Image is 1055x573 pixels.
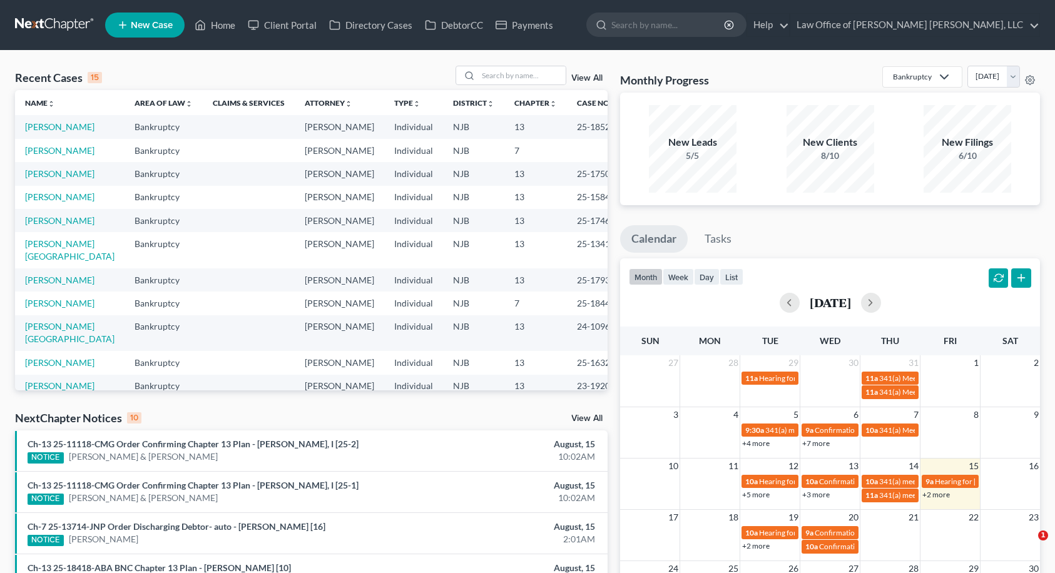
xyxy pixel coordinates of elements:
div: 8/10 [787,150,874,162]
span: 10a [865,477,878,486]
div: NOTICE [28,452,64,464]
span: 21 [907,510,920,525]
td: 13 [504,268,567,292]
td: 13 [504,232,567,268]
a: Districtunfold_more [453,98,494,108]
span: 30 [847,355,860,370]
div: NextChapter Notices [15,410,141,425]
span: Hearing for [PERSON_NAME] [759,373,857,383]
a: Tasks [693,225,743,253]
span: Confirmation hearing for [PERSON_NAME] [815,425,957,435]
td: 25-18443 [567,292,627,315]
span: 10a [865,425,878,435]
td: [PERSON_NAME] [295,315,384,351]
input: Search by name... [478,66,566,84]
span: Wed [820,335,840,346]
td: Bankruptcy [125,115,203,138]
span: 2 [1032,355,1040,370]
span: 16 [1027,459,1040,474]
a: Home [188,14,242,36]
td: NJB [443,375,504,398]
button: month [629,268,663,285]
span: Hearing for [PERSON_NAME] [759,528,857,537]
div: New Filings [924,135,1011,150]
td: 25-17932 [567,268,627,292]
td: Individual [384,268,443,292]
span: 14 [907,459,920,474]
td: 7 [504,139,567,162]
th: Claims & Services [203,90,295,115]
td: 13 [504,315,567,351]
a: Payments [489,14,559,36]
button: list [720,268,743,285]
h2: [DATE] [810,296,851,309]
td: Individual [384,351,443,374]
span: 19 [787,510,800,525]
span: 10a [745,477,758,486]
span: 6 [852,407,860,422]
td: 25-17464 [567,209,627,232]
div: August, 15 [414,438,595,450]
td: [PERSON_NAME] [295,351,384,374]
a: View All [571,74,603,83]
span: 9a [805,528,813,537]
a: Chapterunfold_more [514,98,557,108]
span: 12 [787,459,800,474]
a: Ch-13 25-11118-CMG Order Confirming Chapter 13 Plan - [PERSON_NAME], I [25-2] [28,439,359,449]
span: 10a [805,542,818,551]
i: unfold_more [345,100,352,108]
span: New Case [131,21,173,30]
span: 15 [967,459,980,474]
td: 25-13418 [567,232,627,268]
span: 11a [865,373,878,383]
i: unfold_more [413,100,420,108]
i: unfold_more [549,100,557,108]
td: 13 [504,186,567,209]
td: NJB [443,139,504,162]
i: unfold_more [48,100,55,108]
td: 7 [504,292,567,315]
td: 25-17508 [567,162,627,185]
td: [PERSON_NAME] [295,209,384,232]
iframe: Intercom live chat [1012,530,1042,560]
a: +2 more [922,490,950,499]
a: Ch-7 25-13714-JNP Order Discharging Debtor- auto - [PERSON_NAME] [16] [28,521,325,532]
span: Sun [641,335,660,346]
span: Confirmation hearing for [PERSON_NAME] & [PERSON_NAME] [819,542,1027,551]
a: +4 more [742,439,770,448]
td: Individual [384,232,443,268]
td: 13 [504,162,567,185]
a: [PERSON_NAME] [25,121,94,132]
td: 24-10966 [567,315,627,351]
td: Bankruptcy [125,315,203,351]
td: Individual [384,315,443,351]
td: Bankruptcy [125,162,203,185]
td: NJB [443,268,504,292]
button: day [694,268,720,285]
td: [PERSON_NAME] [295,232,384,268]
span: Confirmation hearing for [PERSON_NAME] [815,528,957,537]
div: 2:01AM [414,533,595,545]
div: Bankruptcy [893,71,932,82]
input: Search by name... [611,13,726,36]
a: +3 more [802,490,830,499]
td: [PERSON_NAME] [295,292,384,315]
td: 25-15843 [567,186,627,209]
a: +2 more [742,541,770,550]
a: Attorneyunfold_more [305,98,352,108]
td: Individual [384,375,443,398]
td: Bankruptcy [125,209,203,232]
i: unfold_more [185,100,193,108]
td: [PERSON_NAME] [295,162,384,185]
td: [PERSON_NAME] [295,115,384,138]
td: Individual [384,209,443,232]
td: Individual [384,186,443,209]
a: Case Nounfold_more [577,98,617,108]
td: 13 [504,115,567,138]
div: New Clients [787,135,874,150]
td: NJB [443,162,504,185]
td: NJB [443,315,504,351]
a: Ch-13 25-11118-CMG Order Confirming Chapter 13 Plan - [PERSON_NAME], I [25-1] [28,480,359,490]
span: 1 [972,355,980,370]
span: 27 [667,355,680,370]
